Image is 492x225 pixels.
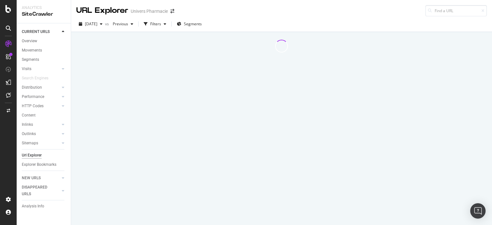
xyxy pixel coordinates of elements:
a: Search Engines [22,75,55,82]
a: CURRENT URLS [22,28,60,35]
a: Sitemaps [22,140,60,147]
div: SiteCrawler [22,11,66,18]
div: NEW URLS [22,175,41,181]
a: Outlinks [22,131,60,137]
a: DISAPPEARED URLS [22,184,60,197]
a: Segments [22,56,66,63]
div: Filters [150,21,161,27]
div: Visits [22,66,31,72]
div: Search Engines [22,75,48,82]
div: arrow-right-arrow-left [170,9,174,13]
span: Segments [184,21,202,27]
div: Distribution [22,84,42,91]
div: Analytics [22,5,66,11]
div: Content [22,112,36,119]
button: Previous [110,19,136,29]
div: Sitemaps [22,140,38,147]
a: Explorer Bookmarks [22,161,66,168]
button: [DATE] [76,19,105,29]
div: URL Explorer [76,5,128,16]
div: Movements [22,47,42,54]
a: Performance [22,93,60,100]
div: Inlinks [22,121,33,128]
div: DISAPPEARED URLS [22,184,54,197]
a: Visits [22,66,60,72]
div: HTTP Codes [22,103,44,109]
div: Analysis Info [22,203,44,210]
a: HTTP Codes [22,103,60,109]
a: Movements [22,47,66,54]
div: Performance [22,93,44,100]
a: Inlinks [22,121,60,128]
span: vs [105,21,110,27]
div: CURRENT URLS [22,28,50,35]
div: Outlinks [22,131,36,137]
input: Find a URL [425,5,487,16]
span: Previous [110,21,128,27]
div: Univers Pharmacie [131,8,168,14]
button: Filters [141,19,169,29]
span: 2025 Aug. 9th [85,21,97,27]
a: Distribution [22,84,60,91]
a: NEW URLS [22,175,60,181]
a: Analysis Info [22,203,66,210]
a: Overview [22,38,66,44]
div: Segments [22,56,39,63]
a: Content [22,112,66,119]
button: Segments [174,19,204,29]
div: Url Explorer [22,152,42,159]
a: Url Explorer [22,152,66,159]
div: Open Intercom Messenger [470,203,486,219]
div: Explorer Bookmarks [22,161,56,168]
div: Overview [22,38,37,44]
